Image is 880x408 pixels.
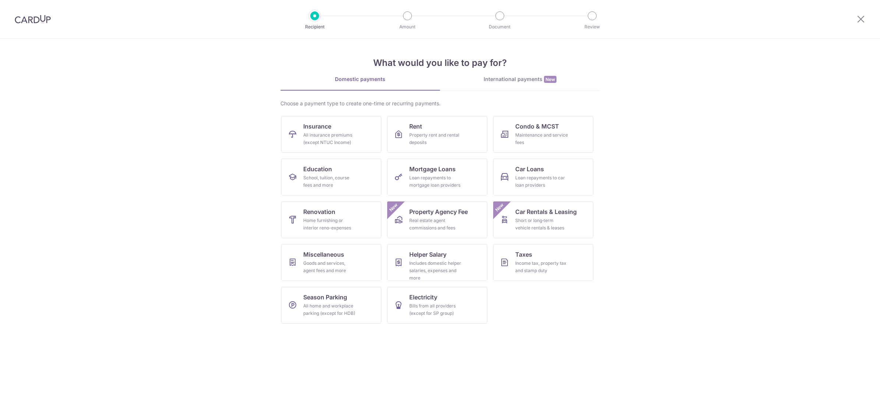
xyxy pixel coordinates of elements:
[493,244,593,281] a: TaxesIncome tax, property tax and stamp duty
[303,217,356,232] div: Home furnishing or interior reno-expenses
[387,244,487,281] a: Helper SalaryIncludes domestic helper salaries, expenses and more
[303,165,332,173] span: Education
[409,165,456,173] span: Mortgage Loans
[409,174,462,189] div: Loan repayments to mortgage loan providers
[281,159,381,196] a: EducationSchool, tuition, course fees and more
[303,302,356,317] div: All home and workplace parking (except for HDB)
[387,287,487,324] a: ElectricityBills from all providers (except for SP group)
[303,293,347,302] span: Season Parking
[303,250,344,259] span: Miscellaneous
[515,207,577,216] span: Car Rentals & Leasing
[409,260,462,282] div: Includes domestic helper salaries, expenses and more
[281,287,381,324] a: Season ParkingAll home and workplace parking (except for HDB)
[565,23,619,31] p: Review
[515,165,544,173] span: Car Loans
[303,260,356,274] div: Goods and services, agent fees and more
[515,131,568,146] div: Maintenance and service fees
[281,201,381,238] a: RenovationHome furnishing or interior reno-expenses
[303,174,356,189] div: School, tuition, course fees and more
[544,76,556,83] span: New
[409,131,462,146] div: Property rent and rental deposits
[493,201,505,214] span: New
[280,56,600,70] h4: What would you like to pay for?
[387,201,399,214] span: New
[303,122,331,131] span: Insurance
[409,207,468,216] span: Property Agency Fee
[281,116,381,153] a: InsuranceAll insurance premiums (except NTUC Income)
[409,293,437,302] span: Electricity
[493,159,593,196] a: Car LoansLoan repayments to car loan providers
[515,217,568,232] div: Short or long‑term vehicle rentals & leases
[280,75,440,83] div: Domestic payments
[440,75,600,83] div: International payments
[303,131,356,146] div: All insurance premiums (except NTUC Income)
[281,244,381,281] a: MiscellaneousGoods and services, agent fees and more
[15,15,51,24] img: CardUp
[387,201,487,238] a: Property Agency FeeReal estate agent commissions and feesNew
[303,207,335,216] span: Renovation
[493,116,593,153] a: Condo & MCSTMaintenance and service fees
[380,23,435,31] p: Amount
[387,159,487,196] a: Mortgage LoansLoan repayments to mortgage loan providers
[515,250,532,259] span: Taxes
[515,174,568,189] div: Loan repayments to car loan providers
[515,260,568,274] div: Income tax, property tax and stamp duty
[515,122,559,131] span: Condo & MCST
[409,122,422,131] span: Rent
[387,116,487,153] a: RentProperty rent and rental deposits
[280,100,600,107] div: Choose a payment type to create one-time or recurring payments.
[473,23,527,31] p: Document
[409,302,462,317] div: Bills from all providers (except for SP group)
[409,217,462,232] div: Real estate agent commissions and fees
[493,201,593,238] a: Car Rentals & LeasingShort or long‑term vehicle rentals & leasesNew
[409,250,446,259] span: Helper Salary
[287,23,342,31] p: Recipient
